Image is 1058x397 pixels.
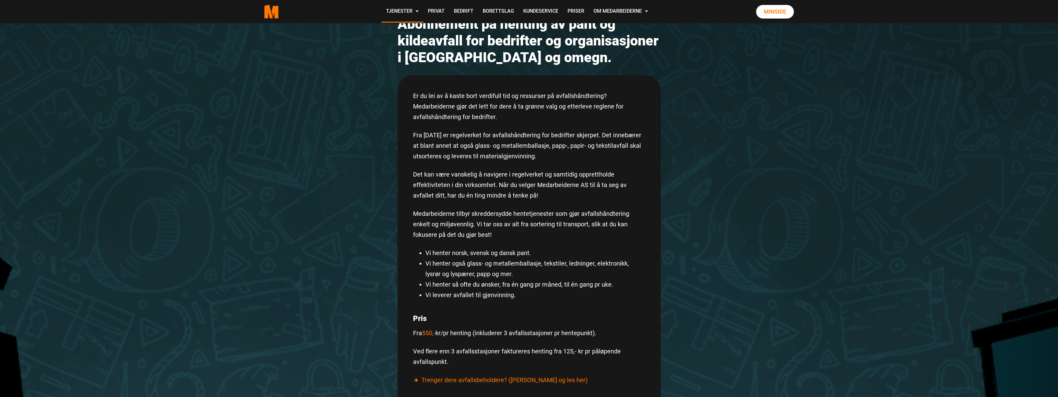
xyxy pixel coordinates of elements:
li: Vi henter også glass- og metallemballasje, tekstiler, ledninger, elektronikk, lysrør og lyspærer,... [425,258,645,279]
a: Borettslag [478,1,519,23]
input: Jeg ønsker kommunikasjon fra Medarbeiderne AS. [2,220,6,224]
li: Vi henter norsk, svensk og dansk pant. [425,248,645,258]
h4: Pris [413,314,645,323]
p: Det kan være vanskelig å navigere i regelverket og samtidig opprettholde effektiviteten i din vir... [413,169,645,201]
span: Etternavn [116,59,135,64]
p: Fra [DATE] er regelverket for avfallshåndtering for bedrifter skjerpet. Det innebærer at blant an... [413,130,645,161]
p: Ved flere enn 3 avfallsstasjoner faktureres henting fra 125,- kr pr påløpende avfallspunkt. [413,346,645,367]
a: Minside [756,5,794,19]
p: Jeg ønsker kommunikasjon fra Medarbeiderne AS. [8,219,105,224]
a: Om Medarbeiderne [589,1,653,23]
p: Fra kr/pr henting (inkluderer 3 avfallsstasjoner pr hentepunkt). [413,328,645,338]
span: 550,- [422,329,435,337]
a: Kundeservice [519,1,563,23]
li: Vi henter så ofte du ønsker, fra én gang pr måned, til én gang pr uke. [425,279,645,290]
h2: Abonnement på henting av pant og kildeavfall for bedrifter og organisasjoner i [GEOGRAPHIC_DATA] ... [398,16,661,66]
li: Vi leverer avfallet til gjenvinning. [425,290,645,300]
a: Tjenester [381,1,423,23]
a: Priser [563,1,589,23]
span: Telefonnummer [116,85,146,90]
a: Privat [423,1,449,23]
div: Trenger dere avfallsbeholdere? ([PERSON_NAME] og les her) [413,375,645,385]
a: Bedrift [449,1,478,23]
p: Medarbeiderne tilbyr skreddersydde hentetjenester som gjør avfallshåndtering enkelt og miljøvennl... [413,208,645,240]
p: Er du lei av å kaste bort verdifull tid og ressurser på avfallshåndtering? Medarbeiderne gjør det... [413,91,645,122]
a: Retningslinjer for personvern [151,230,206,235]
